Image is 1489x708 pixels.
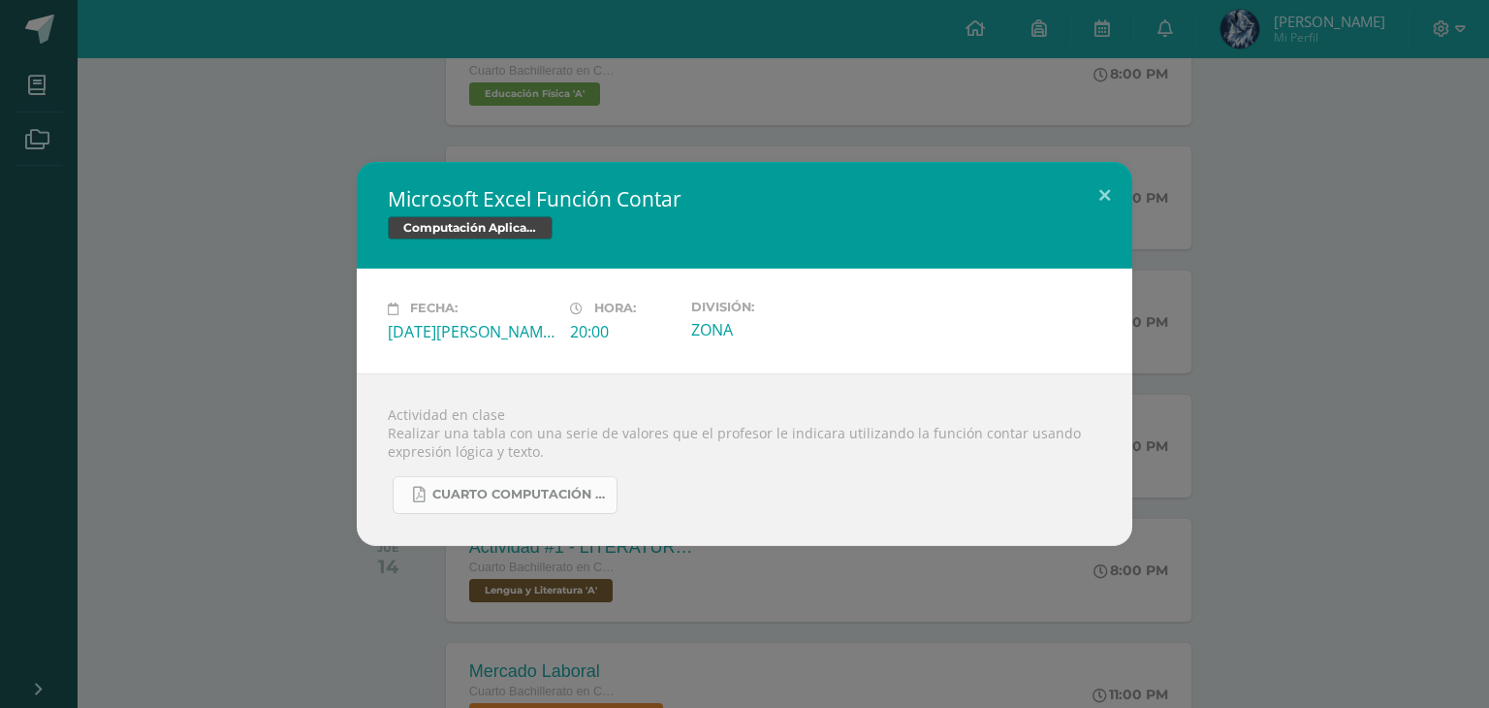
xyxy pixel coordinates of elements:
label: División: [691,300,858,314]
span: Hora: [594,302,636,316]
div: Actividad en clase Realizar una tabla con una serie de valores que el profesor le indicara utiliz... [357,373,1132,546]
span: Computación Aplicada [388,216,553,240]
h2: Microsoft Excel Función Contar [388,185,1101,212]
div: [DATE][PERSON_NAME] [388,321,554,342]
div: 20:00 [570,321,676,342]
span: Fecha: [410,302,458,316]
div: ZONA [691,319,858,340]
span: CUARTO COMPUTACIÓN 4TA UNIDAD.pdf [432,487,607,502]
button: Close (Esc) [1077,162,1132,228]
a: CUARTO COMPUTACIÓN 4TA UNIDAD.pdf [393,476,618,514]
